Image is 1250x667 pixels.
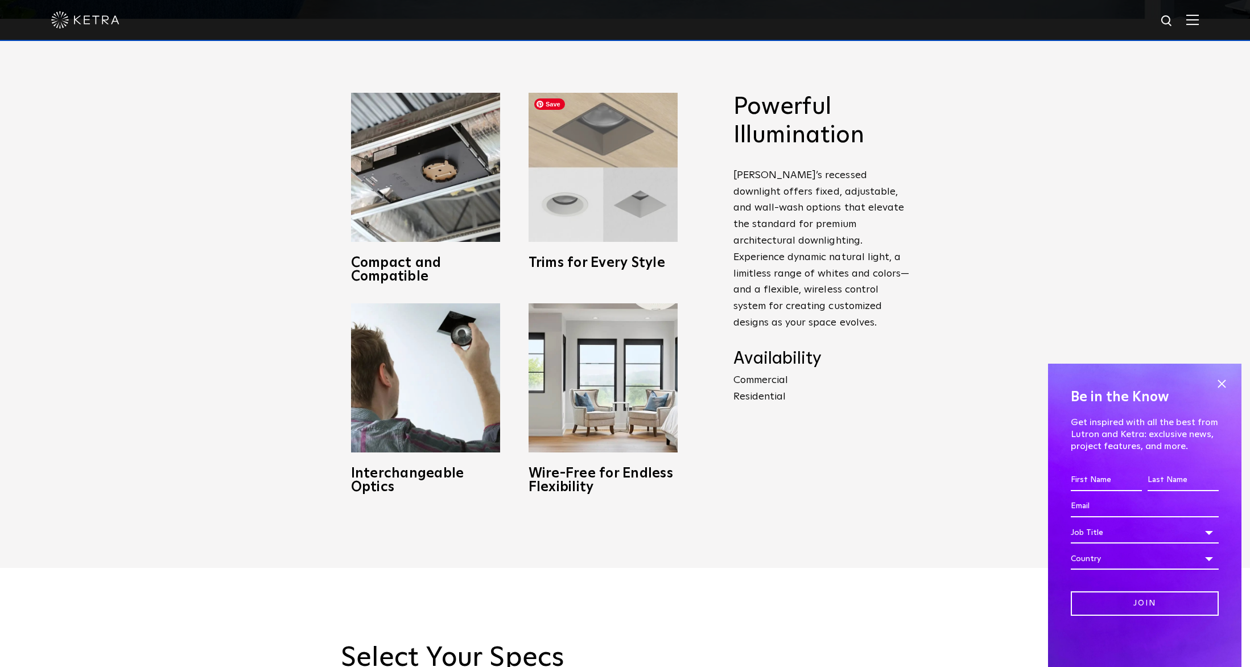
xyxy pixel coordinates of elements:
[351,256,500,283] h3: Compact and Compatible
[529,256,678,270] h3: Trims for Every Style
[1071,591,1219,616] input: Join
[529,467,678,494] h3: Wire-Free for Endless Flexibility
[1186,14,1199,25] img: Hamburger%20Nav.svg
[351,303,500,452] img: D3_OpticSwap
[733,167,910,331] p: [PERSON_NAME]’s recessed downlight offers fixed, adjustable, and wall-wash options that elevate t...
[1071,417,1219,452] p: Get inspired with all the best from Lutron and Ketra: exclusive news, project features, and more.
[733,372,910,405] p: Commercial Residential
[351,93,500,242] img: compact-and-copatible
[1148,470,1219,491] input: Last Name
[733,93,910,150] h2: Powerful Illumination
[534,98,565,110] span: Save
[529,303,678,452] img: D3_WV_Bedroom
[1071,522,1219,544] div: Job Title
[1071,496,1219,517] input: Email
[51,11,119,28] img: ketra-logo-2019-white
[1160,14,1174,28] img: search icon
[529,93,678,242] img: trims-for-every-style
[1071,386,1219,408] h4: Be in the Know
[351,467,500,494] h3: Interchangeable Optics
[733,348,910,370] h4: Availability
[1071,548,1219,570] div: Country
[1071,470,1142,491] input: First Name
